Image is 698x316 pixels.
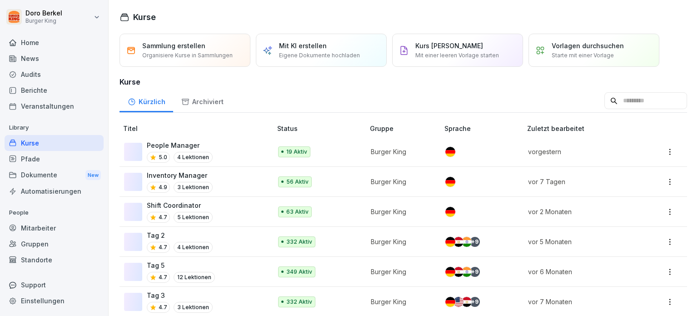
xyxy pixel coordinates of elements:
p: Library [5,120,104,135]
p: Tag 5 [147,261,215,270]
p: 4 Lektionen [174,242,213,253]
p: Vorlagen durchsuchen [552,41,624,50]
p: Burger King [371,147,430,156]
p: Status [277,124,366,133]
img: us.svg [454,297,464,307]
a: Home [5,35,104,50]
h1: Kurse [133,11,156,23]
p: Burger King [371,297,430,306]
p: 4.9 [159,183,167,191]
img: eg.svg [454,237,464,247]
p: Starte mit einer Vorlage [552,51,614,60]
p: vor 5 Monaten [528,237,635,246]
a: Automatisierungen [5,183,104,199]
p: vor 6 Monaten [528,267,635,276]
p: 332 Aktiv [286,298,312,306]
p: vor 7 Monaten [528,297,635,306]
p: 332 Aktiv [286,238,312,246]
p: Shift Coordinator [147,201,213,210]
a: Kürzlich [120,89,173,112]
img: de.svg [445,207,455,217]
p: 4.7 [159,243,167,251]
a: Gruppen [5,236,104,252]
p: 4.7 [159,273,167,281]
img: eg.svg [462,297,472,307]
h3: Kurse [120,76,687,87]
p: 3 Lektionen [174,302,213,313]
a: Archiviert [173,89,231,112]
p: Doro Berkel [25,10,62,17]
img: in.svg [462,267,472,277]
p: Burger King [371,207,430,216]
p: vor 2 Monaten [528,207,635,216]
a: Standorte [5,252,104,268]
p: Inventory Manager [147,171,213,180]
a: Mitarbeiter [5,220,104,236]
div: + 9 [470,237,480,247]
img: eg.svg [454,267,464,277]
img: in.svg [462,237,472,247]
p: 4.7 [159,303,167,311]
img: de.svg [445,237,455,247]
p: 4.7 [159,213,167,221]
p: 3 Lektionen [174,182,213,193]
p: Titel [123,124,274,133]
p: 63 Aktiv [286,208,309,216]
p: 4 Lektionen [174,152,213,163]
p: 349 Aktiv [286,268,312,276]
p: Burger King [371,237,430,246]
p: Sprache [444,124,523,133]
img: de.svg [445,297,455,307]
p: Kurs [PERSON_NAME] [415,41,483,50]
div: Support [5,277,104,293]
a: Pfade [5,151,104,167]
div: + 9 [470,297,480,307]
p: People [5,206,104,220]
a: Einstellungen [5,293,104,309]
p: Tag 3 [147,291,213,300]
img: de.svg [445,177,455,187]
a: Berichte [5,82,104,98]
div: + 9 [470,267,480,277]
p: Gruppe [370,124,441,133]
p: Zuletzt bearbeitet [527,124,646,133]
a: DokumenteNew [5,167,104,184]
a: News [5,50,104,66]
p: Burger King [371,177,430,186]
p: Sammlung erstellen [142,41,205,50]
div: New [85,170,101,181]
p: 12 Lektionen [174,272,215,283]
a: Veranstaltungen [5,98,104,114]
p: Tag 2 [147,231,213,240]
div: Dokumente [5,167,104,184]
p: vor 7 Tagen [528,177,635,186]
p: 5 Lektionen [174,212,213,223]
p: 56 Aktiv [286,178,309,186]
p: 19 Aktiv [286,148,307,156]
p: Burger King [25,18,62,24]
a: Kurse [5,135,104,151]
img: de.svg [445,147,455,157]
a: Audits [5,66,104,82]
p: Burger King [371,267,430,276]
p: Organisiere Kurse in Sammlungen [142,51,233,60]
img: de.svg [445,267,455,277]
p: Mit KI erstellen [279,41,327,50]
p: Eigene Dokumente hochladen [279,51,360,60]
p: People Manager [147,140,213,150]
p: Mit einer leeren Vorlage starten [415,51,499,60]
